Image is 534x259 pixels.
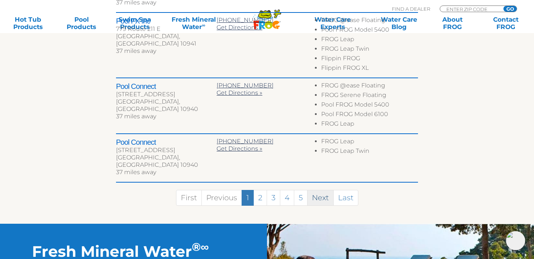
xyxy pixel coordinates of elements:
[192,240,201,254] sup: ®
[280,190,294,206] a: 4
[217,17,274,24] a: [PHONE_NUMBER]
[176,190,202,206] a: First
[321,120,418,130] li: FROG Leap
[242,190,254,206] a: 1
[116,147,217,154] div: [STREET_ADDRESS]
[116,47,156,54] span: 37 miles away
[321,45,418,55] li: FROG Leap Twin
[267,190,280,206] a: 3
[321,64,418,74] li: Flippin FROG XL
[217,89,262,96] a: Get Directions »
[294,190,308,206] a: 5
[307,190,334,206] a: Next
[217,138,274,145] a: [PHONE_NUMBER]
[506,231,525,250] img: openIcon
[114,16,156,30] a: Swim SpaProducts
[321,138,418,147] li: FROG Leap
[321,17,418,26] li: FROG @ease Floating
[321,82,418,91] li: FROG @ease Floating
[321,111,418,120] li: Pool FROG Model 6100
[116,91,217,98] div: [STREET_ADDRESS]
[116,25,217,33] div: 779 Route 211 E
[485,16,527,30] a: ContactFROG
[116,113,156,120] span: 37 miles away
[321,101,418,111] li: Pool FROG Model 5400
[116,82,217,91] h2: Pool Connect
[217,82,274,89] a: [PHONE_NUMBER]
[116,33,217,47] div: [GEOGRAPHIC_DATA], [GEOGRAPHIC_DATA] 10941
[217,24,262,31] a: Get Directions »
[321,55,418,64] li: Flippin FROG
[201,240,209,254] sup: ∞
[503,6,517,12] input: GO
[333,190,358,206] a: Last
[446,6,495,12] input: Zip Code Form
[116,138,217,147] h2: Pool Connect
[321,147,418,157] li: FROG Leap Twin
[432,16,473,30] a: AboutFROG
[201,190,242,206] a: Previous
[321,26,418,36] li: Pool FROG Model 5400
[116,17,217,25] h2: Pool FX Inc
[321,91,418,101] li: FROG Serene Floating
[7,16,49,30] a: Hot TubProducts
[217,145,262,152] a: Get Directions »
[321,36,418,45] li: FROG Leap
[116,154,217,169] div: [GEOGRAPHIC_DATA], [GEOGRAPHIC_DATA] 10940
[61,16,102,30] a: PoolProducts
[116,98,217,113] div: [GEOGRAPHIC_DATA], [GEOGRAPHIC_DATA] 10940
[116,169,156,176] span: 37 miles away
[253,190,267,206] a: 2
